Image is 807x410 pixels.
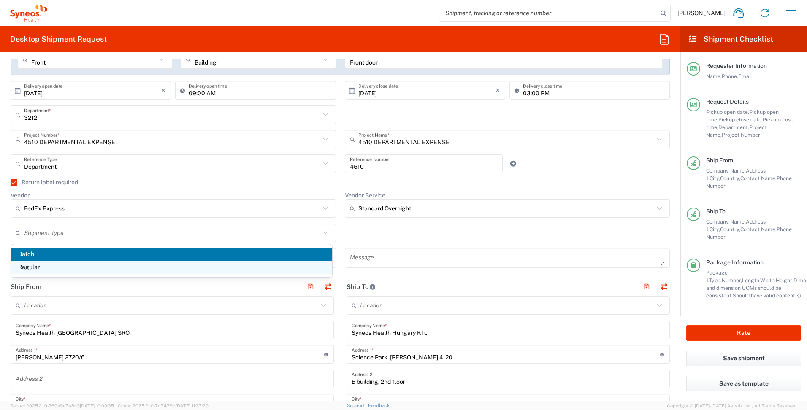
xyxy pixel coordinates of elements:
[10,403,114,408] span: Server: 2025.21.0-769a9a7b8c3
[720,175,740,181] span: Country,
[720,226,740,232] span: Country,
[10,34,107,44] h2: Desktop Shipment Request
[706,109,749,115] span: Pickup open date,
[738,73,752,79] span: Email
[496,84,500,97] i: ×
[706,62,767,69] span: Requester Information
[80,403,114,408] span: [DATE] 10:09:35
[688,34,773,44] h2: Shipment Checklist
[11,261,332,274] span: Regular
[11,248,332,261] span: Batch
[161,84,166,97] i: ×
[733,292,801,299] span: Should have valid content(s)
[439,5,658,21] input: Shipment, tracking or reference number
[686,325,801,341] button: Rate
[11,283,41,291] h2: Ship From
[742,277,760,283] span: Length,
[706,259,764,266] span: Package Information
[709,277,722,283] span: Type,
[347,283,376,291] h2: Ship To
[706,157,733,164] span: Ship From
[686,351,801,366] button: Save shipment
[722,73,738,79] span: Phone,
[677,9,726,17] span: [PERSON_NAME]
[710,226,720,232] span: City,
[740,175,777,181] span: Contact Name,
[11,179,78,186] label: Return label required
[176,403,209,408] span: [DATE] 11:37:29
[706,208,726,215] span: Ship To
[718,116,763,123] span: Pickup close date,
[706,270,728,283] span: Package 1:
[368,403,390,408] a: Feedback
[118,403,209,408] span: Client: 2025.21.0-7d7479b
[706,218,746,225] span: Company Name,
[760,277,776,283] span: Width,
[347,403,368,408] a: Support
[667,402,797,410] span: Copyright © [DATE]-[DATE] Agistix Inc., All Rights Reserved
[722,277,742,283] span: Number,
[706,167,746,174] span: Company Name,
[706,98,749,105] span: Request Details
[722,132,760,138] span: Project Number
[507,158,519,170] a: Add Reference
[740,226,777,232] span: Contact Name,
[686,376,801,391] button: Save as template
[706,73,722,79] span: Name,
[776,277,793,283] span: Height,
[345,192,385,199] label: Vendor Service
[718,124,749,130] span: Department,
[710,175,720,181] span: City,
[11,192,30,199] label: Vendor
